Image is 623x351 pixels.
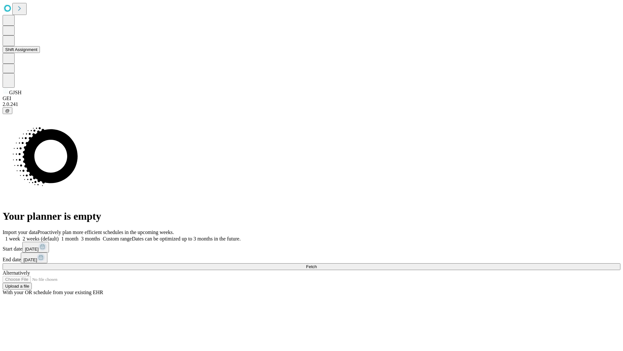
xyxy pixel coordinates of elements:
[61,236,79,241] span: 1 month
[3,46,40,53] button: Shift Assignment
[3,107,12,114] button: @
[9,90,21,95] span: GJSH
[3,290,103,295] span: With your OR schedule from your existing EHR
[132,236,240,241] span: Dates can be optimized up to 3 months in the future.
[22,242,49,253] button: [DATE]
[3,96,620,101] div: GEI
[5,236,20,241] span: 1 week
[3,283,32,290] button: Upload a file
[23,236,59,241] span: 2 weeks (default)
[21,253,47,263] button: [DATE]
[25,247,39,252] span: [DATE]
[3,210,620,222] h1: Your planner is empty
[81,236,100,241] span: 3 months
[5,108,10,113] span: @
[3,263,620,270] button: Fetch
[103,236,132,241] span: Custom range
[3,101,620,107] div: 2.0.241
[3,253,620,263] div: End date
[3,229,38,235] span: Import your data
[23,257,37,262] span: [DATE]
[3,242,620,253] div: Start date
[306,264,317,269] span: Fetch
[3,270,30,276] span: Alternatively
[38,229,174,235] span: Proactively plan more efficient schedules in the upcoming weeks.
